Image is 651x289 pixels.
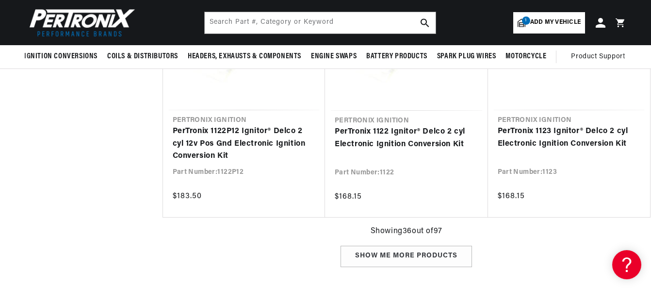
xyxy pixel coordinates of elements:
span: Product Support [571,51,625,62]
div: Show me more products [341,246,472,268]
a: 1Add my vehicle [513,12,585,34]
summary: Coils & Distributors [102,45,183,68]
summary: Headers, Exhausts & Components [183,45,306,68]
summary: Engine Swaps [306,45,361,68]
a: PerTronix 1122 Ignitor® Delco 2 cyl Electronic Ignition Conversion Kit [335,126,478,151]
a: PerTronix 1123 Ignitor® Delco 2 cyl Electronic Ignition Conversion Kit [498,125,641,150]
summary: Battery Products [361,45,432,68]
summary: Motorcycle [501,45,551,68]
span: Engine Swaps [311,51,357,62]
summary: Ignition Conversions [24,45,102,68]
span: 1 [522,17,530,25]
summary: Product Support [571,45,630,68]
span: Ignition Conversions [24,51,98,62]
span: Spark Plug Wires [437,51,496,62]
button: search button [414,12,436,34]
span: Showing 36 out of 97 [371,225,442,238]
span: Motorcycle [505,51,546,62]
span: Headers, Exhausts & Components [188,51,301,62]
span: Add my vehicle [530,18,581,27]
span: Coils & Distributors [107,51,178,62]
summary: Spark Plug Wires [432,45,501,68]
a: PerTronix 1122P12 Ignitor® Delco 2 cyl 12v Pos Gnd Electronic Ignition Conversion Kit [173,125,316,163]
img: Pertronix [24,6,136,39]
input: Search Part #, Category or Keyword [205,12,436,34]
span: Battery Products [366,51,427,62]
